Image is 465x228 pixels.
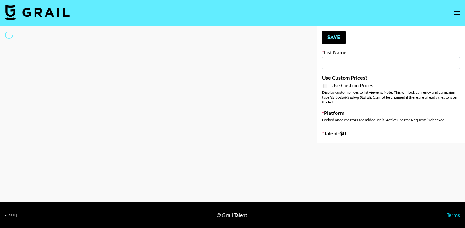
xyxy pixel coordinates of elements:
button: open drawer [451,6,464,19]
a: Terms [447,212,460,218]
img: Grail Talent [5,5,70,20]
label: List Name [322,49,460,56]
em: for bookers using this list [329,95,371,100]
label: Talent - $ 0 [322,130,460,136]
span: Use Custom Prices [331,82,373,89]
label: Platform [322,110,460,116]
div: Locked once creators are added, or if "Active Creator Request" is checked. [322,117,460,122]
div: v [DATE] [5,213,17,217]
div: Display custom prices to list viewers. Note: This will lock currency and campaign type . Cannot b... [322,90,460,104]
label: Use Custom Prices? [322,74,460,81]
div: © Grail Talent [217,212,247,218]
button: Save [322,31,346,44]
